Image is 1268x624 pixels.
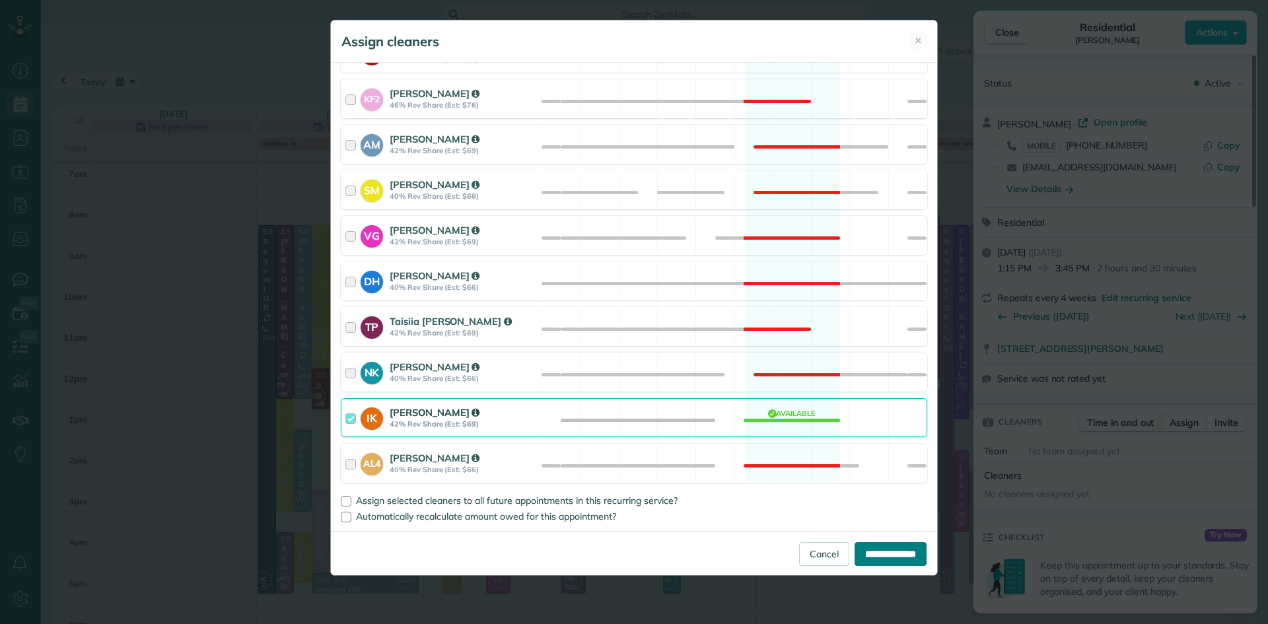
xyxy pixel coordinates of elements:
[356,510,616,522] span: Automatically recalculate amount owed for this appointment?
[390,452,479,464] strong: [PERSON_NAME]
[390,100,538,110] strong: 46% Rev Share (Est: $76)
[361,225,383,244] strong: VG
[361,316,383,335] strong: TP
[361,180,383,198] strong: SM
[799,542,849,566] a: Cancel
[390,178,479,191] strong: [PERSON_NAME]
[390,419,538,429] strong: 42% Rev Share (Est: $69)
[390,133,479,145] strong: [PERSON_NAME]
[361,407,383,426] strong: IK
[390,328,538,337] strong: 42% Rev Share (Est: $69)
[390,269,479,282] strong: [PERSON_NAME]
[390,224,479,236] strong: [PERSON_NAME]
[390,315,512,328] strong: Taisiia [PERSON_NAME]
[390,237,538,246] strong: 42% Rev Share (Est: $69)
[390,146,538,155] strong: 42% Rev Share (Est: $69)
[915,34,922,47] span: ✕
[390,283,538,292] strong: 40% Rev Share (Est: $66)
[390,87,479,100] strong: [PERSON_NAME]
[361,362,383,380] strong: NK
[390,191,538,201] strong: 40% Rev Share (Est: $66)
[361,88,383,106] strong: KF2
[390,361,479,373] strong: [PERSON_NAME]
[361,453,383,471] strong: AL4
[390,374,538,383] strong: 40% Rev Share (Est: $66)
[341,32,439,51] h5: Assign cleaners
[390,406,479,419] strong: [PERSON_NAME]
[361,134,383,153] strong: AM
[361,271,383,289] strong: DH
[356,495,678,506] span: Assign selected cleaners to all future appointments in this recurring service?
[390,465,538,474] strong: 40% Rev Share (Est: $66)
